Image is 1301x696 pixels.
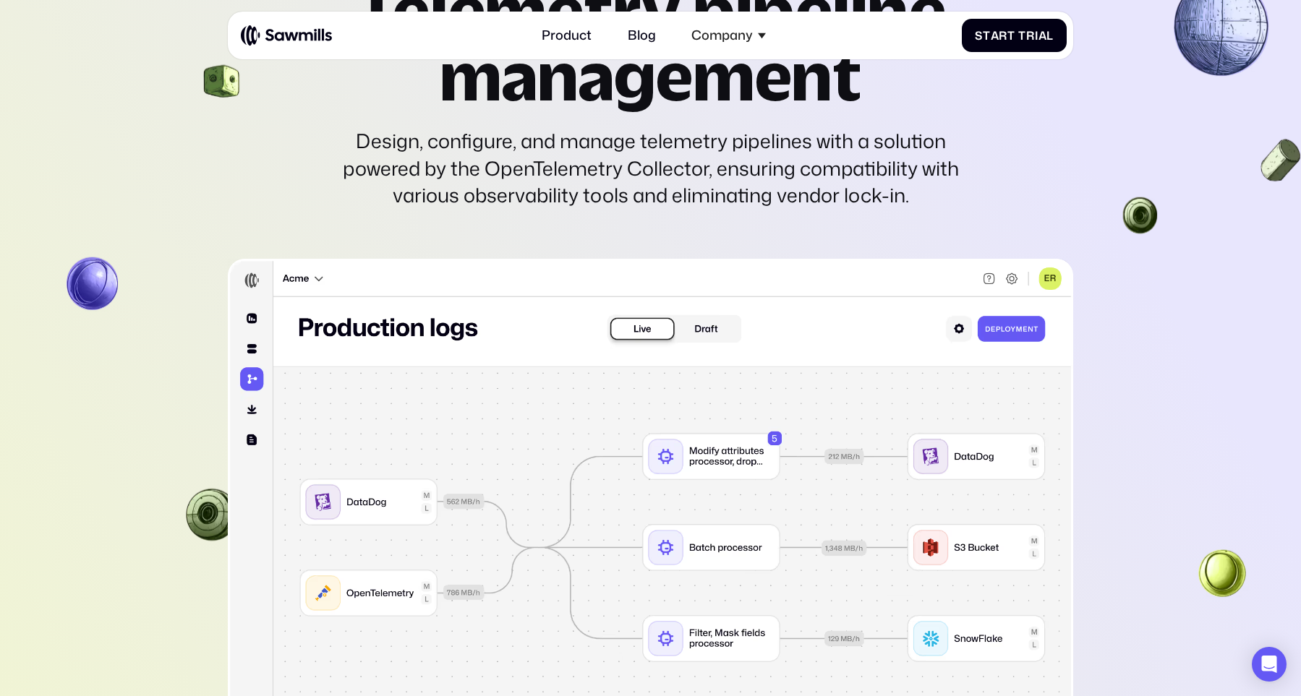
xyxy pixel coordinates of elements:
div: Company [691,27,753,43]
span: l [1046,29,1054,43]
span: t [983,29,991,43]
span: i [1035,29,1038,43]
a: Product [532,18,602,53]
span: t [1007,29,1015,43]
a: StartTrial [962,19,1067,52]
span: r [999,29,1007,43]
div: Company [682,18,775,53]
span: a [1038,29,1047,43]
span: a [991,29,999,43]
span: T [1018,29,1026,43]
a: Blog [618,18,665,53]
div: Open Intercom Messenger [1252,647,1287,682]
div: Design, configure, and manage telemetry pipelines with a solution powered by the OpenTelemetry Co... [333,128,968,210]
span: r [1026,29,1035,43]
span: S [975,29,983,43]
